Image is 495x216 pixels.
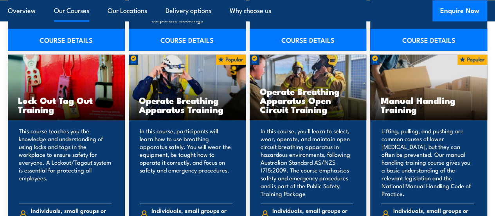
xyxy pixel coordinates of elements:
span: Individuals, small groups or corporate bookings [151,9,232,24]
h3: Manual Handling Training [380,96,477,114]
h3: Lock Out Tag Out Training [18,96,115,114]
a: COURSE DETAILS [250,29,367,51]
h3: Operate Breathing Apparatus Open Circuit Training [260,87,356,114]
a: COURSE DETAILS [370,29,487,51]
p: This course teaches you the knowledge and understanding of using locks and tags in the workplace ... [19,127,112,198]
p: Lifting, pulling, and pushing are common causes of lower [MEDICAL_DATA], but they can often be pr... [381,127,474,198]
h3: Operate Breathing Apparatus Training [139,96,236,114]
p: In this course, you'll learn to select, wear, operate, and maintain open circuit breathing appara... [261,127,353,198]
a: COURSE DETAILS [8,29,125,51]
p: In this course, participants will learn how to use breathing apparatus safely. You will wear the ... [140,127,232,198]
a: COURSE DETAILS [129,29,246,51]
